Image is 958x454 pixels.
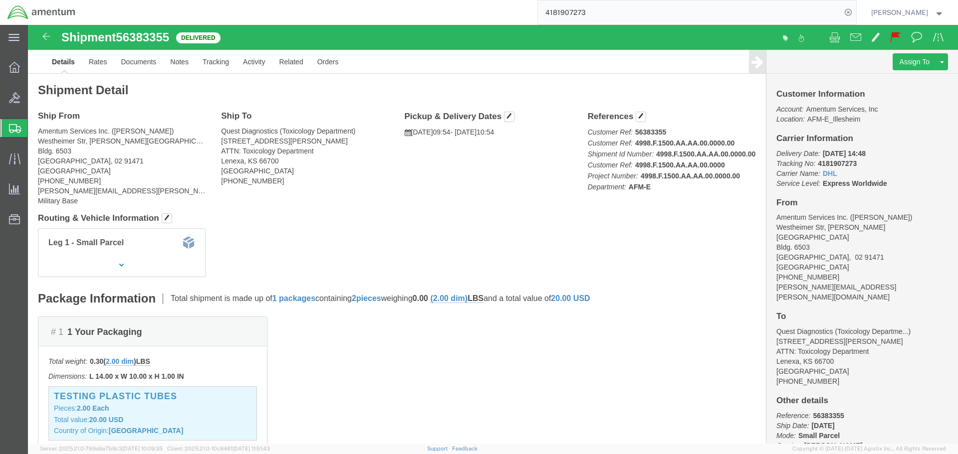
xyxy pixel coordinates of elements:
span: Copyright © [DATE]-[DATE] Agistix Inc., All Rights Reserved [792,445,946,453]
span: [DATE] 11:51:43 [233,446,270,452]
img: logo [7,5,76,20]
span: [DATE] 10:09:35 [122,446,163,452]
span: Client: 2025.21.0-f0c8481 [167,446,270,452]
span: Hector Melo [871,7,928,18]
input: Search for shipment number, reference number [538,0,841,24]
a: Support [427,446,452,452]
iframe: FS Legacy Container [28,25,958,444]
button: [PERSON_NAME] [871,6,945,18]
span: Server: 2025.21.0-769a9a7b8c3 [40,446,163,452]
a: Feedback [452,446,478,452]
